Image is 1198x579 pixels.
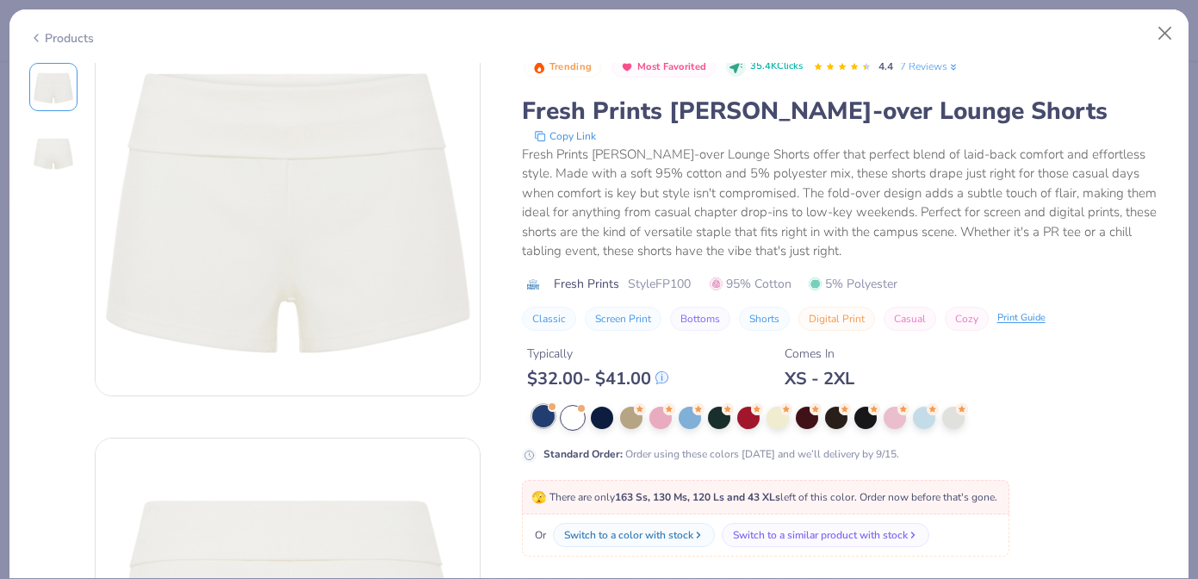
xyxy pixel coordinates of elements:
[945,307,989,331] button: Cozy
[739,307,790,331] button: Shorts
[1149,17,1182,50] button: Close
[529,128,601,145] button: copy to clipboard
[785,345,854,363] div: Comes In
[522,95,1170,128] div: Fresh Prints [PERSON_NAME]-over Lounge Shorts
[611,56,716,78] button: Badge Button
[554,275,619,293] span: Fresh Prints
[527,345,668,363] div: Typically
[549,62,592,72] span: Trending
[809,275,897,293] span: 5% Polyester
[564,527,693,543] div: Switch to a color with stock
[900,59,959,74] a: 7 Reviews
[628,275,691,293] span: Style FP100
[884,307,936,331] button: Casual
[33,132,74,173] img: Back
[710,275,791,293] span: 95% Cotton
[813,53,872,81] div: 4.4 Stars
[96,11,480,395] img: Front
[543,447,623,461] strong: Standard Order :
[553,523,715,547] button: Switch to a color with stock
[585,307,661,331] button: Screen Print
[522,307,576,331] button: Classic
[785,368,854,389] div: XS - 2XL
[532,60,546,74] img: Trending sort
[620,60,634,74] img: Most Favorited sort
[531,489,546,506] span: 🫣
[997,311,1046,326] div: Print Guide
[670,307,730,331] button: Bottoms
[733,527,908,543] div: Switch to a similar product with stock
[878,59,893,73] span: 4.4
[615,490,780,504] strong: 163 Ss, 130 Ms, 120 Ls and 43 XLs
[522,277,545,291] img: brand logo
[29,29,94,47] div: Products
[637,62,706,72] span: Most Favorited
[798,307,875,331] button: Digital Print
[750,59,803,74] span: 35.4K Clicks
[522,145,1170,261] div: Fresh Prints [PERSON_NAME]-over Lounge Shorts offer that perfect blend of laid-back comfort and e...
[531,490,997,504] span: There are only left of this color. Order now before that's gone.
[524,56,601,78] button: Badge Button
[527,368,668,389] div: $ 32.00 - $ 41.00
[722,523,929,547] button: Switch to a similar product with stock
[33,66,74,108] img: Front
[543,446,899,462] div: Order using these colors [DATE] and we’ll delivery by 9/15.
[531,527,546,543] span: Or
